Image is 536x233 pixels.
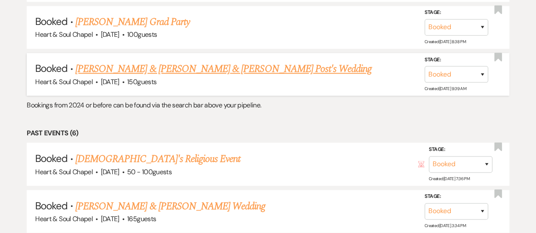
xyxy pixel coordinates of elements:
[27,100,509,111] p: Bookings from 2024 or before can be found via the search bar above your pipeline.
[35,199,67,212] span: Booked
[429,175,469,181] span: Created: [DATE] 7:36 PM
[425,8,488,17] label: Stage:
[35,167,93,176] span: Heart & Soul Chapel
[127,30,157,39] span: 100 guests
[35,151,67,164] span: Booked
[35,214,93,223] span: Heart & Soul Chapel
[100,214,119,223] span: [DATE]
[35,30,93,39] span: Heart & Soul Chapel
[127,77,156,86] span: 150 guests
[100,30,119,39] span: [DATE]
[27,128,509,139] li: Past Events (6)
[127,214,156,223] span: 165 guests
[425,55,488,64] label: Stage:
[100,77,119,86] span: [DATE]
[75,61,372,77] a: [PERSON_NAME] & [PERSON_NAME] & [PERSON_NAME] Post's Wedding
[75,151,240,166] a: [DEMOGRAPHIC_DATA]'s Religious Event
[35,62,67,75] span: Booked
[100,167,119,176] span: [DATE]
[35,15,67,28] span: Booked
[127,167,172,176] span: 50 - 100 guests
[425,192,488,201] label: Stage:
[425,223,466,228] span: Created: [DATE] 3:34 PM
[429,145,492,154] label: Stage:
[35,77,93,86] span: Heart & Soul Chapel
[75,198,265,214] a: [PERSON_NAME] & [PERSON_NAME] Wedding
[75,14,190,30] a: [PERSON_NAME] Grad Party
[425,86,466,91] span: Created: [DATE] 9:39 AM
[425,39,466,44] span: Created: [DATE] 8:38 PM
